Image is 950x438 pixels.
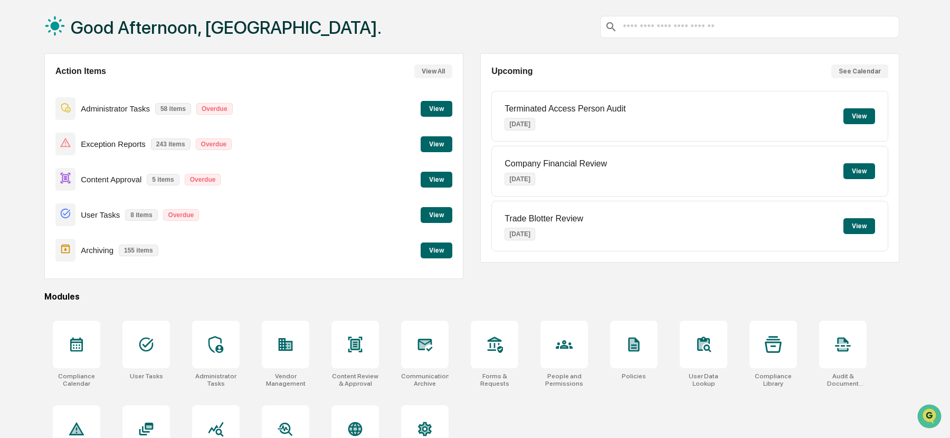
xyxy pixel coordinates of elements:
[6,128,72,147] a: 🖐️Preclearance
[21,133,68,143] span: Preclearance
[155,103,191,115] p: 58 items
[843,218,875,234] button: View
[72,128,135,147] a: 🗄️Attestations
[81,175,141,184] p: Content Approval
[421,245,452,255] a: View
[819,372,867,387] div: Audit & Document Logs
[505,228,535,240] p: [DATE]
[505,173,535,185] p: [DATE]
[831,64,888,78] button: See Calendar
[421,103,452,113] a: View
[36,80,173,91] div: Start new chat
[843,163,875,179] button: View
[147,174,179,185] p: 5 items
[421,172,452,188] button: View
[81,104,150,113] p: Administrator Tasks
[749,372,797,387] div: Compliance Library
[262,372,309,387] div: Vendor Management
[421,136,452,152] button: View
[505,104,625,114] p: Terminated Access Person Audit
[6,148,71,167] a: 🔎Data Lookup
[421,138,452,148] a: View
[491,67,533,76] h2: Upcoming
[401,372,449,387] div: Communications Archive
[53,372,100,387] div: Compliance Calendar
[11,80,30,99] img: 1746055101610-c473b297-6a78-478c-a979-82029cc54cd1
[421,207,452,223] button: View
[185,174,221,185] p: Overdue
[74,178,128,187] a: Powered byPylon
[179,83,192,96] button: Start new chat
[505,214,583,223] p: Trade Blotter Review
[680,372,727,387] div: User Data Lookup
[622,372,646,380] div: Policies
[105,179,128,187] span: Pylon
[421,243,452,258] button: View
[916,403,945,432] iframe: Open customer support
[192,372,240,387] div: Administrator Tasks
[151,138,191,150] p: 243 items
[421,174,452,184] a: View
[55,67,106,76] h2: Action Items
[71,17,382,38] h1: Good Afternoon, [GEOGRAPHIC_DATA].
[36,91,134,99] div: We're available if you need us!
[77,134,85,142] div: 🗄️
[196,103,233,115] p: Overdue
[843,108,875,124] button: View
[540,372,588,387] div: People and Permissions
[196,138,232,150] p: Overdue
[130,372,163,380] div: User Tasks
[505,159,607,169] p: Company Financial Review
[11,154,19,162] div: 🔎
[11,134,19,142] div: 🖐️
[81,139,146,148] p: Exception Reports
[125,209,157,221] p: 8 items
[331,372,379,387] div: Content Review & Approval
[421,101,452,117] button: View
[119,245,158,256] p: 155 items
[505,118,535,131] p: [DATE]
[11,22,192,39] p: How can we help?
[81,246,113,255] p: Archiving
[471,372,518,387] div: Forms & Requests
[81,210,120,219] p: User Tasks
[414,64,452,78] button: View All
[87,133,131,143] span: Attestations
[421,209,452,219] a: View
[21,153,66,163] span: Data Lookup
[44,292,899,302] div: Modules
[27,48,174,59] input: Clear
[163,209,199,221] p: Overdue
